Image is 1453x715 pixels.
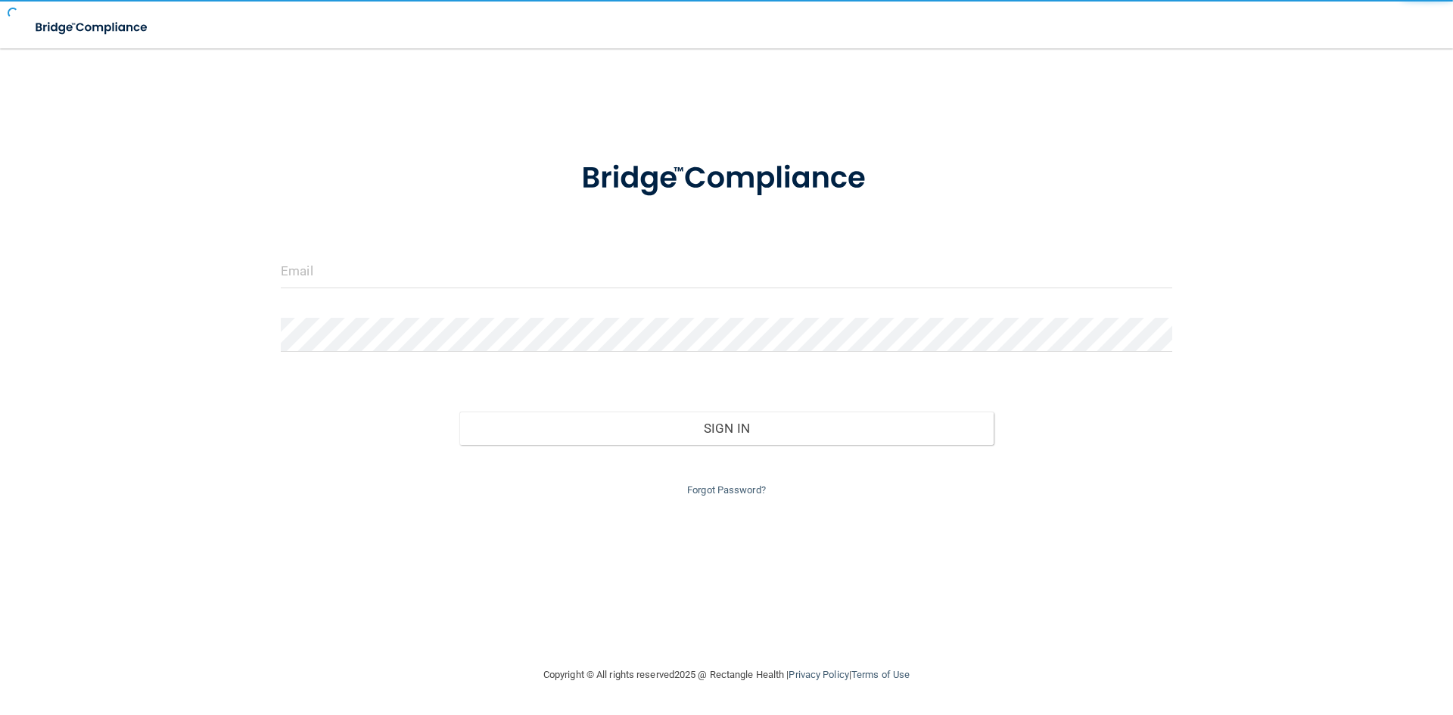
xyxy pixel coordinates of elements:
img: bridge_compliance_login_screen.278c3ca4.svg [550,139,903,218]
button: Sign In [459,412,994,445]
a: Privacy Policy [789,669,848,680]
div: Copyright © All rights reserved 2025 @ Rectangle Health | | [450,651,1003,699]
a: Terms of Use [851,669,910,680]
a: Forgot Password? [687,484,766,496]
input: Email [281,254,1172,288]
img: bridge_compliance_login_screen.278c3ca4.svg [23,12,162,43]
